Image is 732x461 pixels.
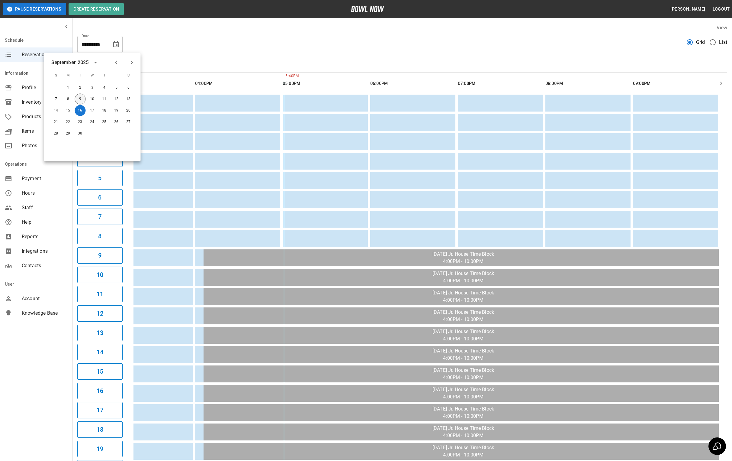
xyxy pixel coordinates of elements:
button: Sep 17, 2025 [87,105,98,116]
span: W [87,70,98,82]
h6: 7 [98,212,101,222]
button: 6 [77,189,123,206]
button: Sep 8, 2025 [63,94,74,105]
div: 2025 [78,59,89,66]
h6: 9 [98,251,101,260]
button: Pause Reservations [3,3,66,15]
span: Payment [22,175,68,182]
h6: 15 [97,367,103,376]
h6: 17 [97,405,103,415]
button: Sep 21, 2025 [51,117,62,128]
button: 8 [77,228,123,244]
button: Sep 16, 2025 [75,105,86,116]
span: Staff [22,204,68,211]
button: Sep 23, 2025 [75,117,86,128]
label: View [717,25,727,31]
h6: 5 [98,173,101,183]
span: Inventory [22,99,68,106]
button: 15 [77,363,123,380]
button: Sep 24, 2025 [87,117,98,128]
span: S [51,70,62,82]
span: Profile [22,84,68,91]
div: inventory tabs [77,58,727,72]
span: Products [22,113,68,120]
h6: 13 [97,328,103,338]
span: Grid [696,39,705,46]
h6: 19 [97,444,103,454]
button: Sep 6, 2025 [123,82,134,93]
button: Sep 25, 2025 [99,117,110,128]
button: Sep 10, 2025 [87,94,98,105]
button: Sep 26, 2025 [111,117,122,128]
span: Contacts [22,262,68,269]
h6: 18 [97,425,103,434]
h6: 6 [98,193,101,202]
span: 5:40PM [284,73,285,79]
button: 7 [77,209,123,225]
button: Sep 14, 2025 [51,105,62,116]
button: 17 [77,402,123,418]
button: Sep 11, 2025 [99,94,110,105]
h6: 16 [97,386,103,396]
span: Items [22,128,68,135]
span: T [75,70,86,82]
button: Sep 15, 2025 [63,105,74,116]
button: Sep 1, 2025 [63,82,74,93]
button: 5 [77,170,123,186]
span: List [719,39,727,46]
button: 19 [77,441,123,457]
button: Sep 3, 2025 [87,82,98,93]
button: Previous month [111,57,121,68]
span: Reports [22,233,68,240]
button: Sep 22, 2025 [63,117,74,128]
button: Sep 29, 2025 [63,128,74,139]
button: 16 [77,383,123,399]
button: 11 [77,286,123,302]
button: Sep 7, 2025 [51,94,62,105]
button: Sep 30, 2025 [75,128,86,139]
button: Sep 20, 2025 [123,105,134,116]
span: Account [22,295,68,302]
span: M [63,70,74,82]
button: 13 [77,325,123,341]
span: Integrations [22,248,68,255]
button: [PERSON_NAME] [668,4,708,15]
h6: 11 [97,289,103,299]
button: 10 [77,267,123,283]
button: 18 [77,421,123,438]
h6: 14 [97,347,103,357]
button: Sep 19, 2025 [111,105,122,116]
button: Next month [127,57,137,68]
button: Sep 13, 2025 [123,94,134,105]
button: Sep 18, 2025 [99,105,110,116]
div: September [51,59,76,66]
button: 9 [77,247,123,264]
span: F [111,70,122,82]
button: Sep 12, 2025 [111,94,122,105]
span: Help [22,219,68,226]
span: Knowledge Base [22,310,68,317]
span: Hours [22,190,68,197]
span: Photos [22,142,68,149]
button: Create Reservation [69,3,124,15]
button: Sep 4, 2025 [99,82,110,93]
h6: 10 [97,270,103,280]
button: Sep 2, 2025 [75,82,86,93]
button: calendar view is open, switch to year view [90,57,101,68]
button: 14 [77,344,123,360]
button: Choose date, selected date is Sep 16, 2025 [110,38,122,50]
button: Sep 5, 2025 [111,82,122,93]
h6: 12 [97,309,103,318]
span: T [99,70,110,82]
button: 12 [77,305,123,322]
button: Sep 27, 2025 [123,117,134,128]
img: logo [351,6,384,12]
h6: 8 [98,231,101,241]
button: Sep 9, 2025 [75,94,86,105]
button: Sep 28, 2025 [51,128,62,139]
button: Logout [710,4,732,15]
span: Reservations [22,51,68,58]
span: S [123,70,134,82]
